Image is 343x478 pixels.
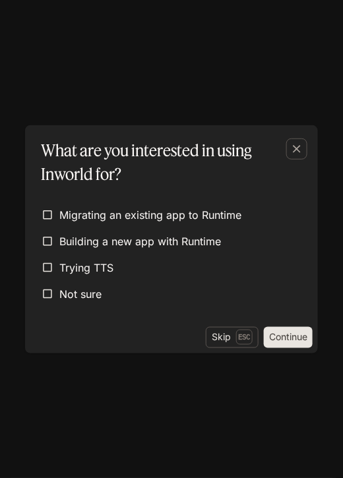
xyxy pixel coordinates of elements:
[41,138,297,186] p: What are you interested in using Inworld for?
[236,330,253,344] p: Esc
[264,327,313,348] button: Continue
[59,233,221,249] span: Building a new app with Runtime
[206,327,259,348] button: SkipEsc
[59,260,113,276] span: Trying TTS
[59,207,241,223] span: Migrating an existing app to Runtime
[59,286,102,302] span: Not sure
